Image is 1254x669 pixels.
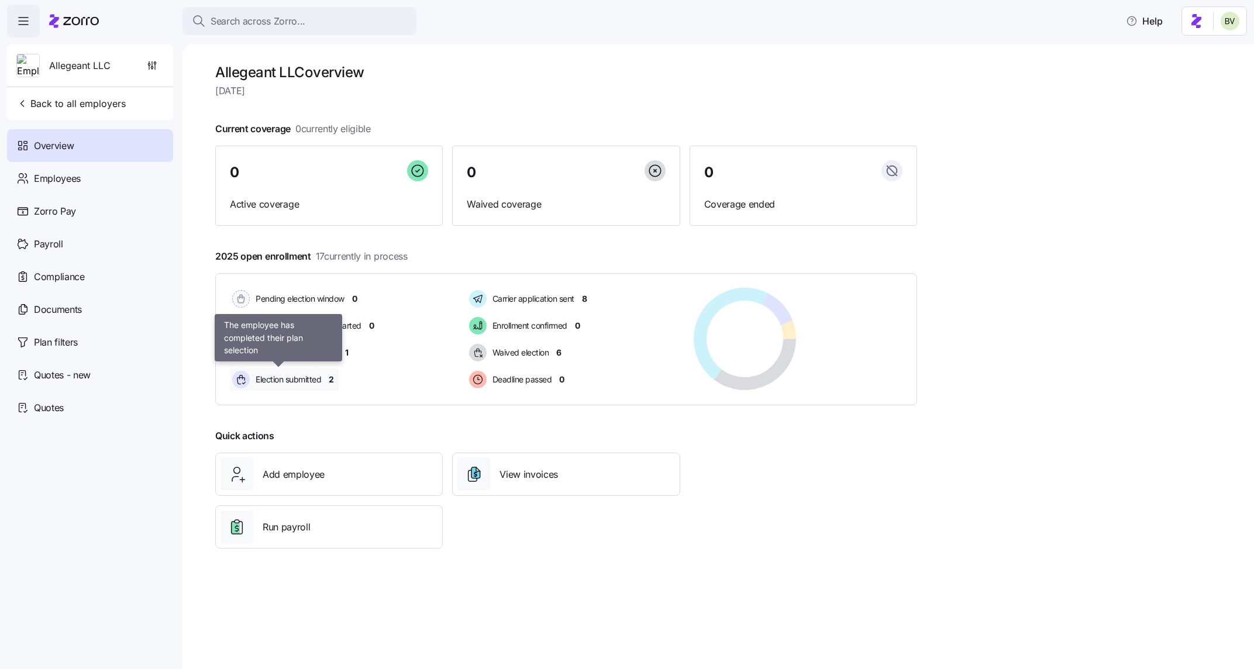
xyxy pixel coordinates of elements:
span: Active coverage [230,197,428,212]
span: 0 [575,320,580,332]
span: 8 [582,293,587,305]
span: Allegeant LLC [49,58,111,73]
span: Quotes [34,401,64,415]
span: Run payroll [263,520,310,534]
span: Election active: Started [252,347,337,358]
span: Back to all employers [16,96,126,111]
img: Employer logo [17,54,39,78]
span: 0 [369,320,374,332]
span: Waived coverage [467,197,665,212]
span: 6 [556,347,561,358]
span: Help [1126,14,1163,28]
span: Quotes - new [34,368,91,382]
a: Quotes - new [7,358,173,391]
button: Back to all employers [12,92,130,115]
a: Employees [7,162,173,195]
span: 2025 open enrollment [215,249,408,264]
span: 2 [329,374,334,385]
a: Overview [7,129,173,162]
span: 0 [230,165,239,180]
span: 0 [704,165,714,180]
span: Enrollment confirmed [489,320,567,332]
span: Plan filters [34,335,78,350]
a: Zorro Pay [7,195,173,227]
img: 676487ef2089eb4995defdc85707b4f5 [1221,12,1239,30]
span: Waived election [489,347,549,358]
span: Current coverage [215,122,371,136]
a: Compliance [7,260,173,293]
a: Payroll [7,227,173,260]
span: 0 [352,293,357,305]
span: Overview [34,139,74,153]
span: Deadline passed [489,374,552,385]
span: Compliance [34,270,85,284]
button: Help [1117,9,1172,33]
span: Payroll [34,237,63,251]
span: Election submitted [252,374,321,385]
span: Pending election window [252,293,344,305]
span: 0 currently eligible [295,122,371,136]
span: 17 currently in process [316,249,408,264]
a: Plan filters [7,326,173,358]
span: Documents [34,302,82,317]
span: Quick actions [215,429,274,443]
span: 0 [559,374,564,385]
span: 0 [467,165,476,180]
span: Zorro Pay [34,204,76,219]
span: [DATE] [215,84,917,98]
button: Search across Zorro... [182,7,416,35]
span: Election active: Hasn't started [252,320,361,332]
h1: Allegeant LLC overview [215,63,917,81]
span: 1 [345,347,349,358]
span: Employees [34,171,81,186]
span: Add employee [263,467,325,482]
span: Search across Zorro... [211,14,305,29]
a: Documents [7,293,173,326]
span: View invoices [499,467,558,482]
span: Carrier application sent [489,293,574,305]
span: Coverage ended [704,197,902,212]
a: Quotes [7,391,173,424]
